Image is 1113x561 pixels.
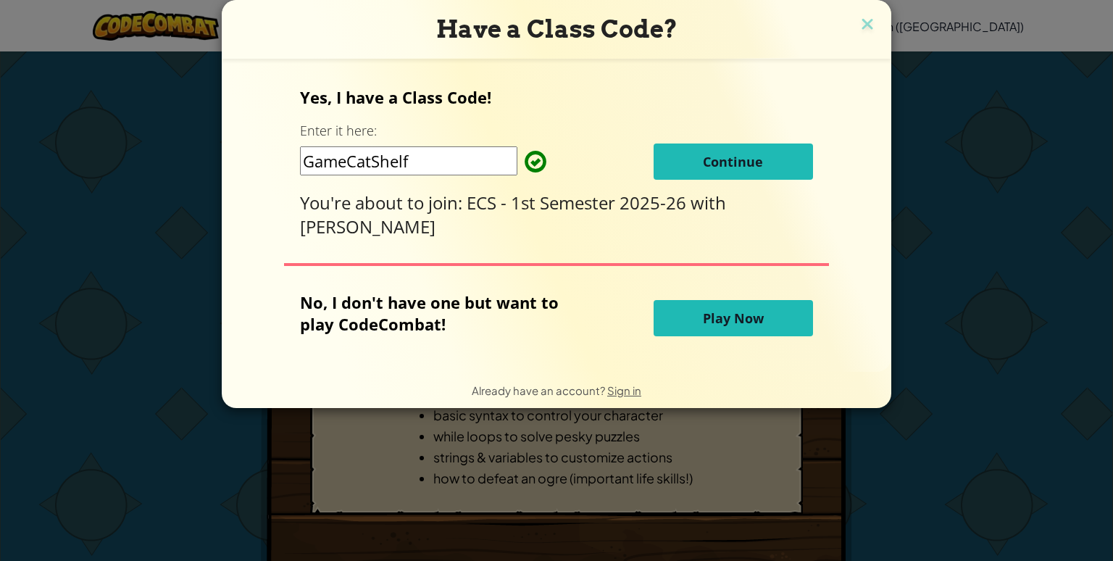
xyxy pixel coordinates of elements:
button: Play Now [654,300,813,336]
p: Yes, I have a Class Code! [300,86,812,108]
span: [PERSON_NAME] [300,215,435,238]
a: Sign in [607,383,641,397]
img: close icon [858,14,877,36]
button: Continue [654,144,813,180]
span: You're about to join: [300,191,467,215]
span: Continue [703,153,763,170]
p: No, I don't have one but want to play CodeCombat! [300,291,580,335]
span: ECS - 1st Semester 2025-26 [467,191,691,215]
label: Enter it here: [300,122,377,140]
span: Already have an account? [472,383,607,397]
span: Have a Class Code? [436,14,678,43]
span: with [691,191,726,215]
span: Play Now [703,309,764,327]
